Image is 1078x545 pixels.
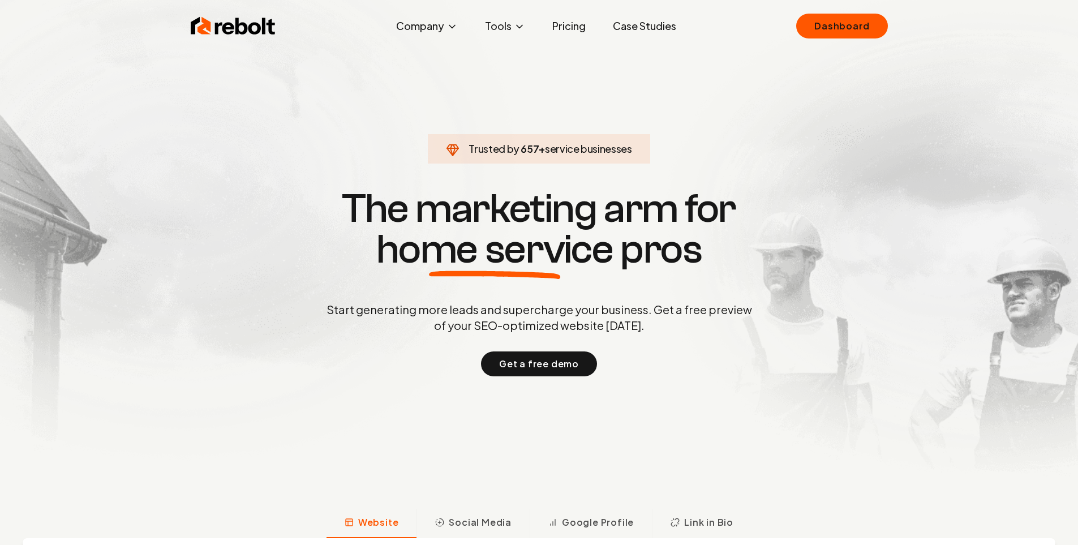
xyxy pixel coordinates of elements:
[387,15,467,37] button: Company
[481,351,597,376] button: Get a free demo
[268,188,811,270] h1: The marketing arm for pros
[449,516,512,529] span: Social Media
[604,15,685,37] a: Case Studies
[521,141,539,157] span: 657
[539,142,545,155] span: +
[358,516,399,529] span: Website
[530,509,652,538] button: Google Profile
[545,142,632,155] span: service businesses
[327,509,417,538] button: Website
[796,14,887,38] a: Dashboard
[652,509,751,538] button: Link in Bio
[376,229,613,270] span: home service
[324,302,754,333] p: Start generating more leads and supercharge your business. Get a free preview of your SEO-optimiz...
[476,15,534,37] button: Tools
[684,516,733,529] span: Link in Bio
[469,142,519,155] span: Trusted by
[191,15,276,37] img: Rebolt Logo
[416,509,530,538] button: Social Media
[562,516,634,529] span: Google Profile
[543,15,595,37] a: Pricing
